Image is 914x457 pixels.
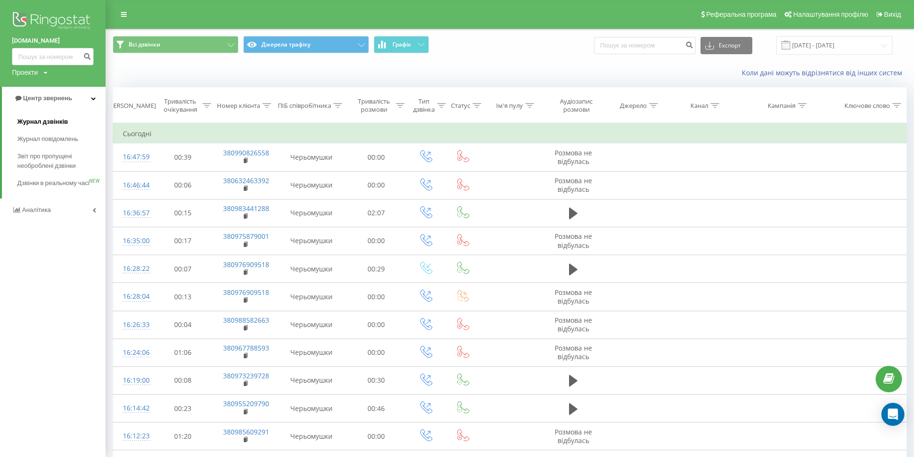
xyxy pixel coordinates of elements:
a: 380967788593 [223,343,269,352]
a: 380976909518 [223,288,269,297]
td: 00:07 [152,255,214,283]
div: 16:35:00 [123,232,142,250]
span: Розмова не відбулась [555,232,592,249]
input: Пошук за номером [12,48,94,65]
div: Ключове слово [844,102,890,110]
td: Черьомушки [277,199,345,227]
td: Черьомушки [277,395,345,422]
td: 00:00 [345,227,407,255]
a: 380985609291 [223,427,269,436]
button: Графік [374,36,429,53]
span: Розмова не відбулась [555,176,592,194]
a: Журнал повідомлень [17,130,106,148]
span: Розмова не відбулась [555,316,592,333]
div: 16:14:42 [123,399,142,418]
div: Тип дзвінка [413,97,435,114]
td: 00:00 [345,143,407,171]
td: 00:46 [345,395,407,422]
span: Всі дзвінки [129,41,160,48]
td: 00:23 [152,395,214,422]
div: 16:26:33 [123,316,142,334]
span: Вихід [884,11,901,18]
span: Розмова не відбулась [555,288,592,305]
div: Тривалість розмови [354,97,393,114]
td: 00:13 [152,283,214,311]
a: 380990826558 [223,148,269,157]
div: Джерело [620,102,647,110]
td: Черьомушки [277,283,345,311]
div: Статус [451,102,470,110]
td: Черьомушки [277,171,345,199]
div: 16:28:22 [123,259,142,278]
a: 380973239728 [223,371,269,380]
td: Черьомушки [277,422,345,450]
span: Розмова не відбулась [555,427,592,445]
div: Аудіозапис розмови [553,97,601,114]
td: 00:15 [152,199,214,227]
div: Open Intercom Messenger [881,403,904,426]
td: 00:00 [345,171,407,199]
span: Налаштування профілю [793,11,868,18]
div: 16:19:00 [123,371,142,390]
div: Тривалість очікування [161,97,200,114]
a: Журнал дзвінків [17,113,106,130]
td: 00:08 [152,366,214,394]
div: 16:46:44 [123,176,142,195]
td: 02:07 [345,199,407,227]
td: 00:06 [152,171,214,199]
a: 380632463392 [223,176,269,185]
div: Ім'я пулу [496,102,523,110]
td: 00:00 [345,422,407,450]
a: 380983441288 [223,204,269,213]
td: Черьомушки [277,311,345,339]
span: Звіт про пропущені необроблені дзвінки [17,152,101,171]
div: 16:12:23 [123,427,142,445]
div: Номер клієнта [217,102,260,110]
a: 380955209790 [223,399,269,408]
td: Черьомушки [277,143,345,171]
td: 01:06 [152,339,214,366]
img: Ringostat logo [12,10,94,34]
td: 01:20 [152,422,214,450]
span: Графік [392,41,411,48]
button: Експорт [700,37,752,54]
span: Аналiтика [22,206,51,213]
td: 00:17 [152,227,214,255]
div: 16:24:06 [123,343,142,362]
a: Дзвінки в реальному часіNEW [17,175,106,192]
a: Центр звернень [2,87,106,110]
div: 16:28:04 [123,287,142,306]
td: 00:39 [152,143,214,171]
a: Коли дані можуть відрізнятися вiд інших систем [742,68,907,77]
a: 380976909518 [223,260,269,269]
a: Звіт про пропущені необроблені дзвінки [17,148,106,175]
span: Дзвінки в реальному часі [17,178,89,188]
div: 16:36:57 [123,204,142,223]
span: Центр звернень [23,94,72,102]
td: 00:29 [345,255,407,283]
div: ПІБ співробітника [278,102,331,110]
td: 00:00 [345,339,407,366]
td: Черьомушки [277,339,345,366]
div: Проекти [12,68,38,77]
div: 16:47:59 [123,148,142,166]
button: Всі дзвінки [113,36,238,53]
span: Реферальна програма [706,11,777,18]
td: Черьомушки [277,366,345,394]
div: Кампанія [768,102,795,110]
div: [PERSON_NAME] [107,102,156,110]
span: Журнал повідомлень [17,134,78,144]
span: Розмова не відбулась [555,343,592,361]
span: Журнал дзвінків [17,117,68,127]
td: 00:00 [345,311,407,339]
a: 380988582663 [223,316,269,325]
td: Черьомушки [277,227,345,255]
td: Черьомушки [277,255,345,283]
td: Сьогодні [113,124,907,143]
a: [DOMAIN_NAME] [12,36,94,46]
td: 00:30 [345,366,407,394]
td: 00:00 [345,283,407,311]
td: 00:04 [152,311,214,339]
div: Канал [690,102,708,110]
span: Розмова не відбулась [555,148,592,166]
